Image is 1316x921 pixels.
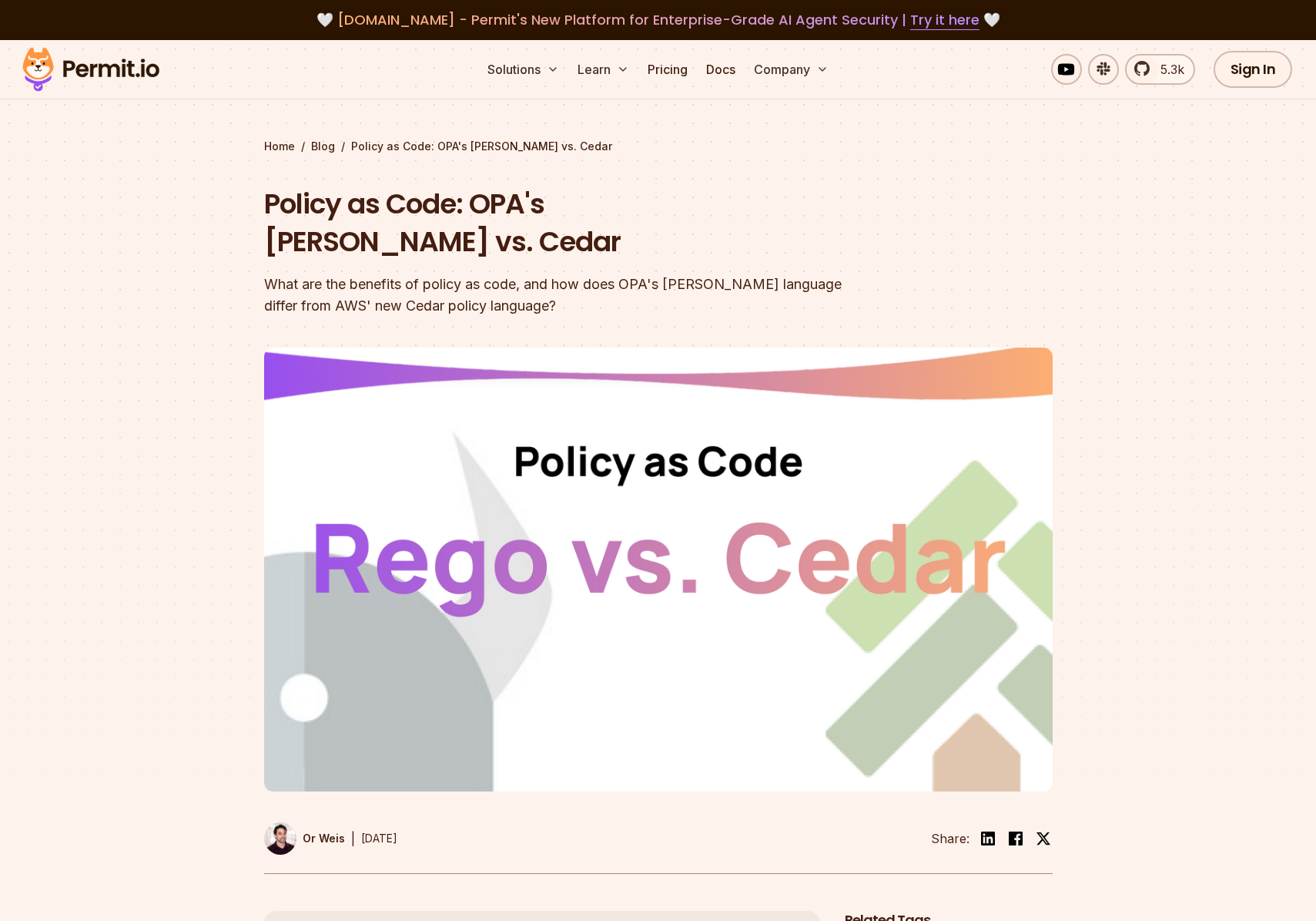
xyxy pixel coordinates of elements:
[264,139,295,154] a: Home
[931,829,969,848] li: Share:
[1006,829,1025,848] img: facebook
[1036,831,1051,846] img: twitter
[700,54,742,85] a: Docs
[303,831,345,846] p: Or Weis
[910,10,979,30] a: Try it here
[264,822,345,855] a: Or Weis
[311,139,335,154] a: Blog
[481,54,565,85] button: Solutions
[337,10,979,29] span: [DOMAIN_NAME] - Permit's New Platform for Enterprise-Grade AI Agent Security |
[37,9,1279,31] div: 🤍 🤍
[264,348,1053,792] img: Policy as Code: OPA's Rego vs. Cedar
[979,829,997,848] img: linkedin
[748,54,835,85] button: Company
[1214,51,1293,88] a: Sign In
[641,54,694,85] a: Pricing
[15,43,166,96] img: Permit logo
[1125,54,1195,85] a: 5.3k
[264,139,1053,154] div: / /
[361,832,397,845] time: [DATE]
[351,829,355,848] div: |
[571,54,635,85] button: Learn
[1151,60,1184,79] span: 5.3k
[264,822,296,855] img: Or Weis
[264,185,856,261] h1: Policy as Code: OPA's [PERSON_NAME] vs. Cedar
[264,274,856,317] div: What are the benefits of policy as code, and how does OPA's [PERSON_NAME] language differ from AW...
